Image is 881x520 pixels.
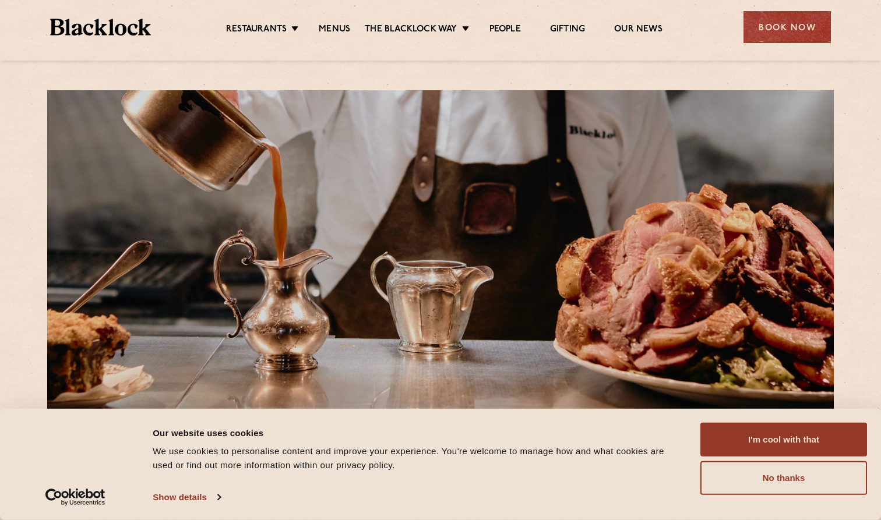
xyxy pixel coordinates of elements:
[550,24,585,37] a: Gifting
[153,444,674,472] div: We use cookies to personalise content and improve your experience. You're welcome to manage how a...
[614,24,662,37] a: Our News
[153,489,220,506] a: Show details
[700,461,867,495] button: No thanks
[50,19,151,36] img: BL_Textured_Logo-footer-cropped.svg
[153,426,674,440] div: Our website uses cookies
[226,24,287,37] a: Restaurants
[365,24,457,37] a: The Blacklock Way
[489,24,521,37] a: People
[743,11,831,43] div: Book Now
[319,24,350,37] a: Menus
[24,489,126,506] a: Usercentrics Cookiebot - opens in a new window
[700,423,867,457] button: I'm cool with that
